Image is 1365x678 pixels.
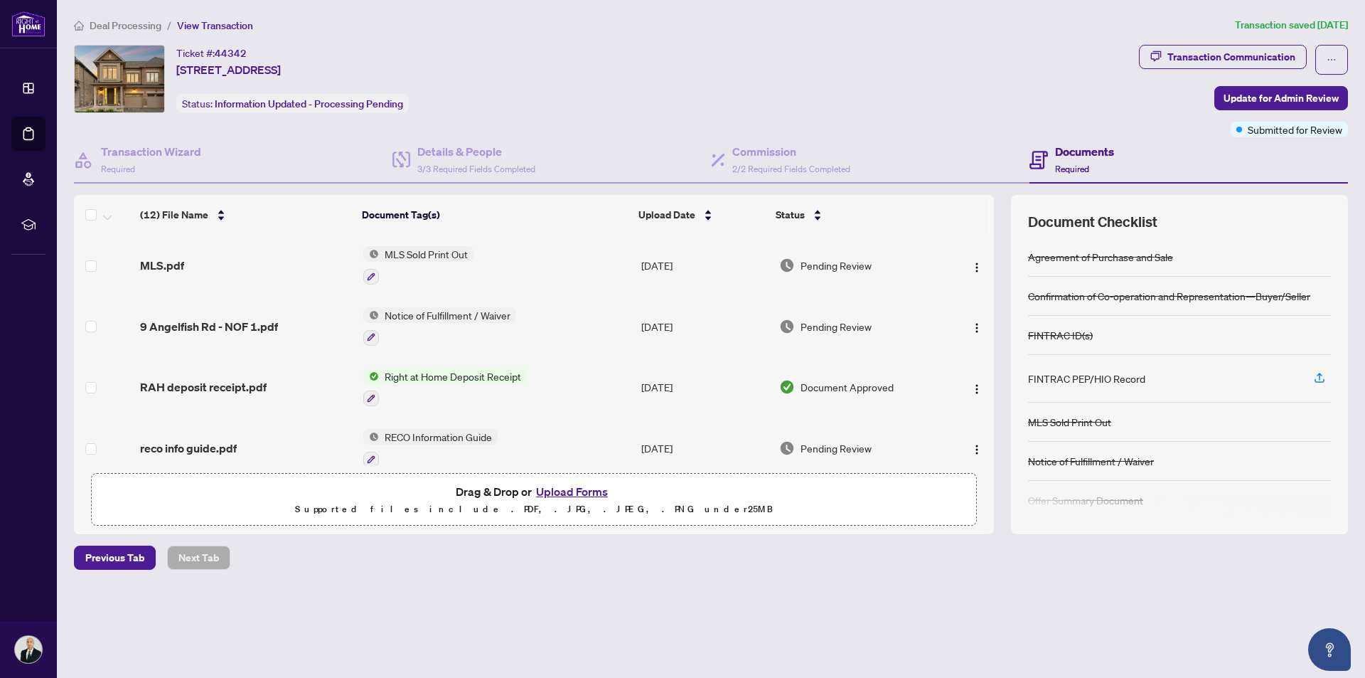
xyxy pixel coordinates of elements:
[11,11,45,37] img: logo
[971,383,983,395] img: Logo
[85,546,144,569] span: Previous Tab
[417,164,535,174] span: 3/3 Required Fields Completed
[638,207,695,223] span: Upload Date
[74,21,84,31] span: home
[732,164,850,174] span: 2/2 Required Fields Completed
[140,257,184,274] span: MLS.pdf
[801,379,894,395] span: Document Approved
[1028,492,1143,508] div: Offer Summary Document
[779,440,795,456] img: Document Status
[379,246,473,262] span: MLS Sold Print Out
[363,369,527,407] button: Status IconRight at Home Deposit Receipt
[15,636,42,663] img: Profile Icon
[1235,17,1348,33] article: Transaction saved [DATE]
[140,378,267,396] span: RAH deposit receipt.pdf
[167,17,171,33] li: /
[356,195,633,235] th: Document Tag(s)
[215,47,247,60] span: 44342
[363,307,516,346] button: Status IconNotice of Fulfillment / Waiver
[101,143,201,160] h4: Transaction Wizard
[215,97,403,110] span: Information Updated - Processing Pending
[801,319,872,334] span: Pending Review
[971,444,983,455] img: Logo
[732,143,850,160] h4: Commission
[636,296,773,357] td: [DATE]
[779,379,795,395] img: Document Status
[379,307,516,323] span: Notice of Fulfillment / Waiver
[134,195,356,235] th: (12) File Name
[1028,371,1145,386] div: FINTRAC PEP/HIO Record
[1224,87,1339,110] span: Update for Admin Review
[1167,46,1295,68] div: Transaction Communication
[1139,45,1307,69] button: Transaction Communication
[417,143,535,160] h4: Details & People
[965,254,988,277] button: Logo
[801,258,872,273] span: Pending Review
[1248,122,1342,137] span: Submitted for Review
[100,501,968,518] p: Supported files include .PDF, .JPG, .JPEG, .PNG under 25 MB
[1028,327,1093,343] div: FINTRAC ID(s)
[1308,628,1351,671] button: Open asap
[1055,164,1089,174] span: Required
[965,437,988,460] button: Logo
[379,429,498,445] span: RECO Information Guide
[176,61,281,78] span: [STREET_ADDRESS]
[801,440,872,456] span: Pending Review
[776,207,805,223] span: Status
[1214,86,1348,110] button: Update for Admin Review
[971,262,983,273] img: Logo
[456,482,612,501] span: Drag & Drop or
[363,429,379,445] img: Status Icon
[633,195,770,235] th: Upload Date
[177,19,253,32] span: View Transaction
[167,546,230,570] button: Next Tab
[363,307,379,323] img: Status Icon
[363,429,498,467] button: Status IconRECO Information Guide
[965,315,988,338] button: Logo
[1327,55,1337,65] span: ellipsis
[636,357,773,418] td: [DATE]
[1028,249,1173,265] div: Agreement of Purchase and Sale
[176,45,247,61] div: Ticket #:
[636,235,773,296] td: [DATE]
[770,195,941,235] th: Status
[532,482,612,501] button: Upload Forms
[379,369,527,384] span: Right at Home Deposit Receipt
[779,319,795,334] img: Document Status
[363,246,379,262] img: Status Icon
[1028,212,1157,232] span: Document Checklist
[75,46,164,112] img: IMG-W12186083_1.jpg
[74,546,156,570] button: Previous Tab
[140,440,237,457] span: reco info guide.pdf
[140,318,278,335] span: 9 Angelfish Rd - NOF 1.pdf
[1028,453,1154,469] div: Notice of Fulfillment / Waiver
[363,246,473,285] button: Status IconMLS Sold Print Out
[1028,288,1310,304] div: Confirmation of Co-operation and Representation—Buyer/Seller
[636,418,773,479] td: [DATE]
[176,94,409,113] div: Status:
[90,19,161,32] span: Deal Processing
[1028,414,1111,430] div: MLS Sold Print Out
[965,376,988,398] button: Logo
[1055,143,1114,160] h4: Documents
[140,207,208,223] span: (12) File Name
[971,322,983,334] img: Logo
[92,474,976,526] span: Drag & Drop orUpload FormsSupported files include .PDF, .JPG, .JPEG, .PNG under25MB
[779,258,795,273] img: Document Status
[363,369,379,384] img: Status Icon
[101,164,135,174] span: Required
